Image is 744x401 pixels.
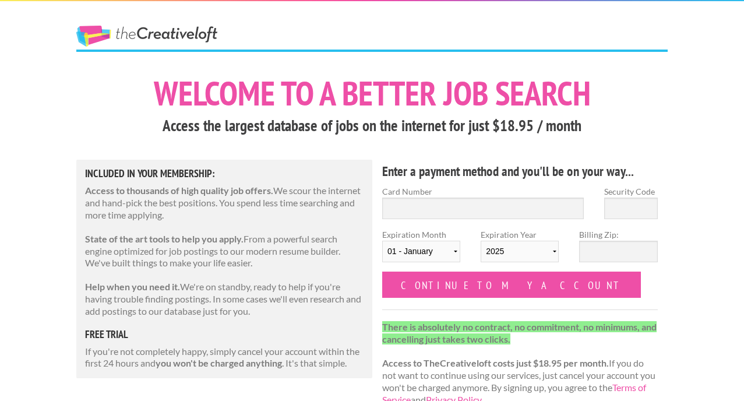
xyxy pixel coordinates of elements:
[85,281,180,292] strong: Help when you need it.
[382,357,609,368] strong: Access to TheCreativeloft costs just $18.95 per month.
[604,185,658,198] label: Security Code
[382,185,584,198] label: Card Number
[85,185,273,196] strong: Access to thousands of high quality job offers.
[85,233,364,269] p: From a powerful search engine optimized for job postings to our modern resume builder. We've buil...
[76,115,668,137] h3: Access the largest database of jobs on the internet for just $18.95 / month
[85,281,364,317] p: We're on standby, ready to help if you're having trouble finding postings. In some cases we'll ev...
[382,241,460,262] select: Expiration Month
[85,329,364,340] h5: free trial
[156,357,282,368] strong: you won't be charged anything
[382,162,658,181] h4: Enter a payment method and you'll be on your way...
[481,228,559,272] label: Expiration Year
[579,228,657,241] label: Billing Zip:
[85,168,364,179] h5: Included in Your Membership:
[76,76,668,110] h1: Welcome to a better job search
[382,228,460,272] label: Expiration Month
[85,346,364,370] p: If you're not completely happy, simply cancel your account within the first 24 hours and . It's t...
[481,241,559,262] select: Expiration Year
[382,272,641,298] input: Continue to my account
[76,26,217,47] a: The Creative Loft
[382,321,657,344] strong: There is absolutely no contract, no commitment, no minimums, and cancelling just takes two clicks.
[85,233,244,244] strong: State of the art tools to help you apply.
[85,185,364,221] p: We scour the internet and hand-pick the best positions. You spend less time searching and more ti...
